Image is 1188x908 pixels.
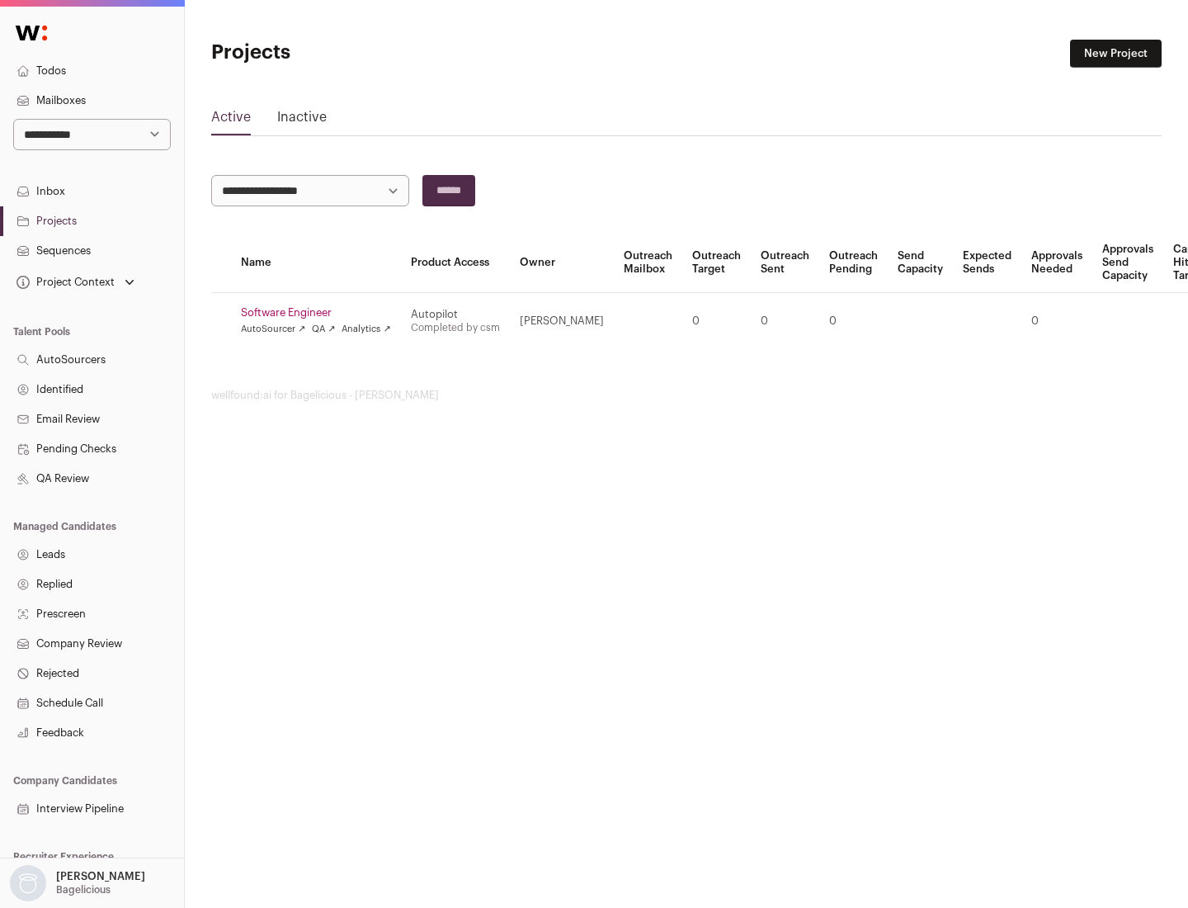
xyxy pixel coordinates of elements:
[277,107,327,134] a: Inactive
[211,107,251,134] a: Active
[13,276,115,289] div: Project Context
[7,17,56,50] img: Wellfound
[819,233,888,293] th: Outreach Pending
[510,233,614,293] th: Owner
[401,233,510,293] th: Product Access
[888,233,953,293] th: Send Capacity
[411,308,500,321] div: Autopilot
[7,865,148,901] button: Open dropdown
[751,293,819,350] td: 0
[1021,293,1092,350] td: 0
[510,293,614,350] td: [PERSON_NAME]
[211,40,528,66] h1: Projects
[342,323,390,336] a: Analytics ↗
[682,293,751,350] td: 0
[682,233,751,293] th: Outreach Target
[211,389,1162,402] footer: wellfound:ai for Bagelicious - [PERSON_NAME]
[1070,40,1162,68] a: New Project
[13,271,138,294] button: Open dropdown
[1021,233,1092,293] th: Approvals Needed
[231,233,401,293] th: Name
[10,865,46,901] img: nopic.png
[56,883,111,896] p: Bagelicious
[1092,233,1163,293] th: Approvals Send Capacity
[751,233,819,293] th: Outreach Sent
[241,306,391,319] a: Software Engineer
[614,233,682,293] th: Outreach Mailbox
[819,293,888,350] td: 0
[411,323,500,333] a: Completed by csm
[953,233,1021,293] th: Expected Sends
[241,323,305,336] a: AutoSourcer ↗
[312,323,335,336] a: QA ↗
[56,870,145,883] p: [PERSON_NAME]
